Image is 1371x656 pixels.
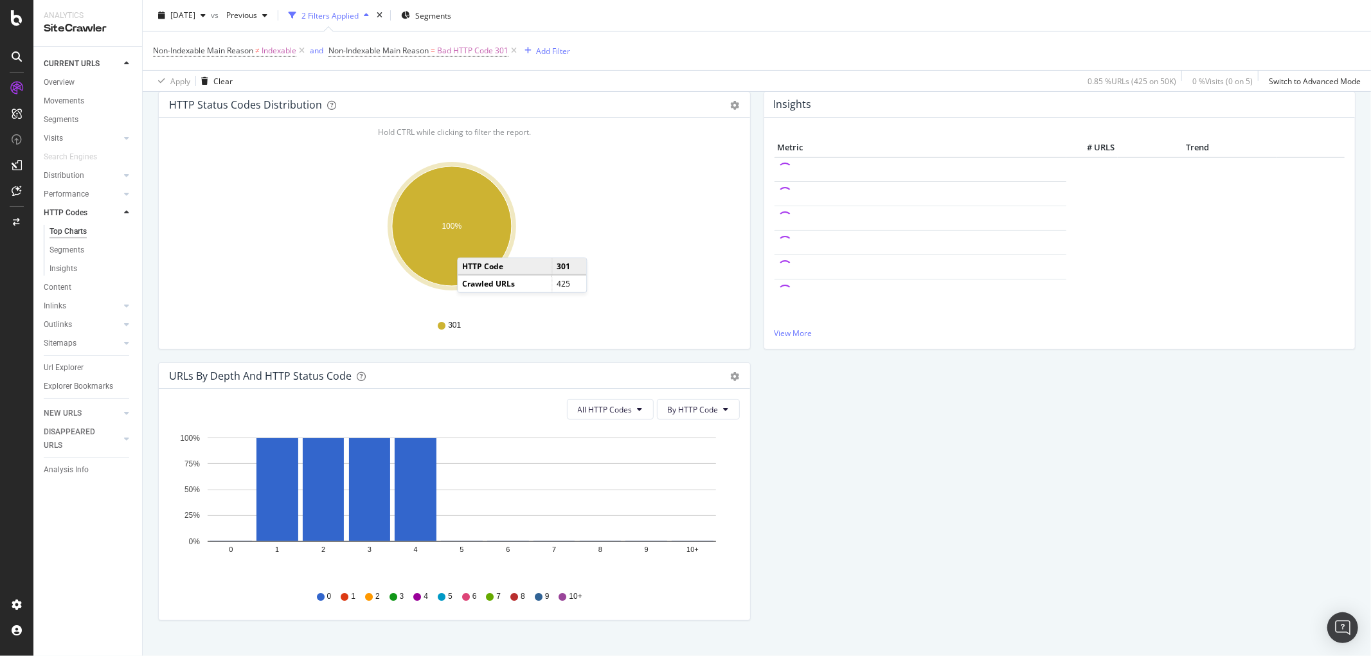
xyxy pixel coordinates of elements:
span: 9 [545,591,550,602]
a: Overview [44,76,133,89]
th: # URLS [1066,138,1118,157]
span: Non-Indexable Main Reason [153,45,253,56]
button: Switch to Advanced Mode [1264,71,1361,91]
div: Performance [44,188,89,201]
text: 6 [506,546,510,554]
a: View More [775,328,1345,339]
td: 425 [552,275,587,292]
a: Segments [49,244,133,257]
text: 75% [184,459,200,468]
text: 9 [645,546,649,554]
span: 3 [400,591,404,602]
button: Previous [221,5,273,26]
th: Metric [775,138,1067,157]
button: 2 Filters Applied [283,5,374,26]
td: HTTP Code [458,258,551,275]
text: 3 [368,546,372,554]
button: and [310,44,323,57]
span: Indexable [262,42,296,60]
div: 0 % Visits ( 0 on 5 ) [1192,75,1253,86]
a: Explorer Bookmarks [44,380,133,393]
div: Segments [49,244,84,257]
h4: Insights [774,96,812,113]
div: Analysis Info [44,463,89,477]
div: Url Explorer [44,361,84,375]
span: 2025 Aug. 4th [170,10,195,21]
a: Visits [44,132,120,145]
div: and [310,45,323,56]
span: 6 [472,591,477,602]
text: 0 [229,546,233,554]
text: 4 [414,546,418,554]
span: 10+ [569,591,582,602]
text: 8 [598,546,602,554]
div: Add Filter [537,45,571,56]
div: Movements [44,94,84,108]
a: CURRENT URLS [44,57,120,71]
div: HTTP Codes [44,206,87,220]
div: gear [731,101,740,110]
div: gear [731,372,740,381]
button: Clear [196,71,233,91]
a: Top Charts [49,225,133,238]
a: Segments [44,113,133,127]
text: 5 [460,546,463,554]
div: Sitemaps [44,337,76,350]
button: Apply [153,71,190,91]
svg: A chart. [169,159,734,308]
div: Search Engines [44,150,97,164]
a: Movements [44,94,133,108]
text: 10+ [686,546,699,554]
div: SiteCrawler [44,21,132,36]
svg: A chart. [169,430,734,579]
div: Explorer Bookmarks [44,380,113,393]
button: By HTTP Code [657,399,740,420]
div: times [374,9,385,22]
span: 8 [521,591,525,602]
span: Segments [415,10,451,21]
td: Crawled URLs [458,275,551,292]
text: 100% [180,434,200,443]
a: Outlinks [44,318,120,332]
div: Overview [44,76,75,89]
a: Sitemaps [44,337,120,350]
span: 2 [375,591,380,602]
span: vs [211,10,221,21]
div: Open Intercom Messenger [1327,612,1358,643]
a: Inlinks [44,299,120,313]
a: Performance [44,188,120,201]
button: Segments [396,5,456,26]
div: CURRENT URLS [44,57,100,71]
div: Inlinks [44,299,66,313]
a: Search Engines [44,150,110,164]
button: All HTTP Codes [567,399,654,420]
a: DISAPPEARED URLS [44,425,120,452]
text: 25% [184,511,200,520]
div: 0.85 % URLs ( 425 on 50K ) [1088,75,1176,86]
div: DISAPPEARED URLS [44,425,109,452]
a: Insights [49,262,133,276]
div: Visits [44,132,63,145]
span: 7 [496,591,501,602]
span: ≠ [255,45,260,56]
div: Outlinks [44,318,72,332]
td: 301 [552,258,587,275]
div: Distribution [44,169,84,182]
div: 2 Filters Applied [301,10,359,21]
span: 0 [327,591,332,602]
div: NEW URLS [44,407,82,420]
div: Clear [213,75,233,86]
div: Segments [44,113,78,127]
div: Apply [170,75,190,86]
span: 1 [351,591,355,602]
div: HTTP Status Codes Distribution [169,98,322,111]
div: Analytics [44,10,132,21]
a: Url Explorer [44,361,133,375]
a: Analysis Info [44,463,133,477]
a: Content [44,281,133,294]
span: 301 [448,320,461,331]
div: Content [44,281,71,294]
text: 7 [552,546,556,554]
